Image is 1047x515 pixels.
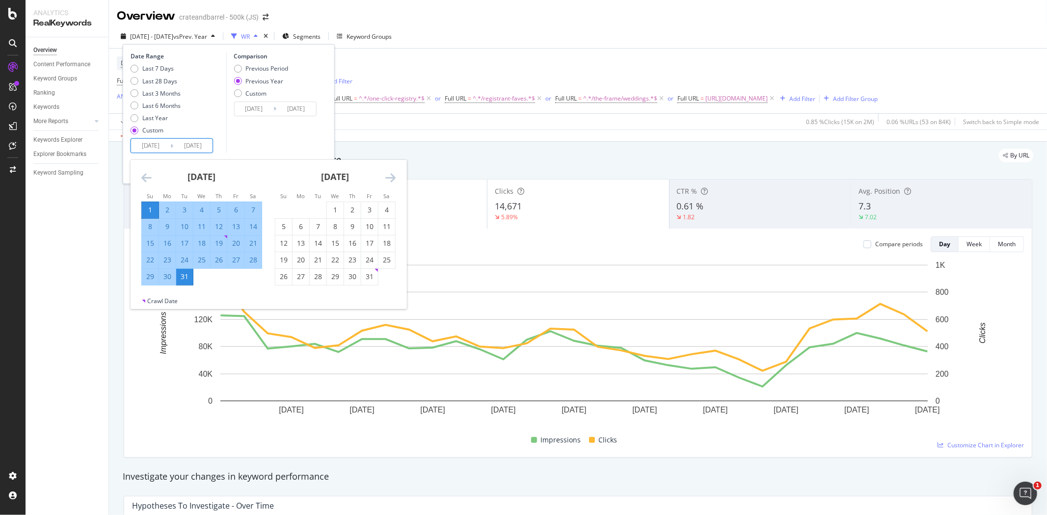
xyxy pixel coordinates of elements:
div: Previous Year [245,77,283,85]
div: 19 [211,238,227,248]
div: 9 [344,222,361,232]
td: Choose Wednesday, January 29, 2025 as your check-in date. It’s available. [326,268,344,285]
td: Choose Monday, January 13, 2025 as your check-in date. It’s available. [292,235,309,252]
div: 17 [176,238,193,248]
div: 2 [344,205,361,215]
a: Keywords [33,102,102,112]
div: 14 [310,238,326,248]
text: [DATE] [774,406,798,414]
div: Last 6 Months [142,102,181,110]
div: Previous Period [234,64,288,73]
div: 21 [245,238,262,248]
div: 23 [159,255,176,265]
div: 18 [378,238,395,248]
td: Selected. Wednesday, December 25, 2024 [193,252,210,268]
button: Day [931,236,959,252]
div: Date Range [131,52,224,60]
div: Move forward to switch to the next month. [385,172,396,184]
a: Explorer Bookmarks [33,149,102,159]
td: Selected. Friday, December 27, 2024 [227,252,244,268]
div: A chart. [132,260,1016,430]
div: Week [966,240,982,248]
div: Last 7 Days [142,64,174,73]
input: End Date [173,139,213,153]
td: Selected. Thursday, December 19, 2024 [210,235,227,252]
td: Choose Tuesday, January 7, 2025 as your check-in date. It’s available. [309,218,326,235]
td: Selected. Friday, December 20, 2024 [227,235,244,252]
div: 9 [159,222,176,232]
td: Choose Friday, January 17, 2025 as your check-in date. It’s available. [361,235,378,252]
div: 13 [293,238,309,248]
span: [URL][DOMAIN_NAME] [705,92,768,105]
div: 14 [245,222,262,232]
div: Ranking [33,88,55,98]
text: [DATE] [915,406,940,414]
div: 16 [159,238,176,248]
td: Choose Sunday, January 5, 2025 as your check-in date. It’s available. [275,218,292,235]
td: Choose Friday, January 3, 2025 as your check-in date. It’s available. [361,202,378,218]
div: Explorer Bookmarks [33,149,86,159]
div: Last 28 Days [142,77,177,85]
div: 1.82 [683,213,695,221]
text: [DATE] [562,406,586,414]
div: 17 [361,238,378,248]
button: Add Filter Group [820,93,878,104]
td: Choose Tuesday, January 28, 2025 as your check-in date. It’s available. [309,268,326,285]
td: Choose Tuesday, January 21, 2025 as your check-in date. It’s available. [309,252,326,268]
button: Add Filter [776,93,815,104]
div: Last 28 Days [131,77,181,85]
div: 20 [228,238,244,248]
div: Keywords [33,102,59,112]
div: 16 [344,238,361,248]
small: Tu [181,192,188,200]
td: Selected. Tuesday, December 24, 2024 [176,252,193,268]
div: 4 [378,205,395,215]
strong: [DATE] [321,171,349,182]
div: 1 [142,205,159,215]
div: Last Year [142,114,168,122]
small: We [197,192,205,200]
text: 1K [936,261,945,269]
div: 3 [361,205,378,215]
div: 24 [361,255,378,265]
div: 1 [327,205,344,215]
span: = [700,94,704,103]
div: Move backward to switch to the previous month. [141,172,152,184]
div: 6 [228,205,244,215]
button: WR [227,28,262,44]
td: Choose Wednesday, January 1, 2025 as your check-in date. It’s available. [326,202,344,218]
div: 25 [193,255,210,265]
div: 28 [310,272,326,282]
button: or [545,94,551,103]
td: Selected. Saturday, December 21, 2024 [244,235,262,252]
div: 15 [142,238,159,248]
span: Avg. Position [859,186,900,196]
span: By URL [1010,153,1029,158]
td: Choose Saturday, January 18, 2025 as your check-in date. It’s available. [378,235,395,252]
div: Add Filter [326,77,352,85]
input: End Date [276,102,316,116]
div: 11 [378,222,395,232]
div: 7.02 [865,213,877,221]
small: Fr [233,192,239,200]
button: [DATE] - [DATE]vsPrev. Year [117,28,219,44]
button: Week [959,236,990,252]
span: Full URL [331,94,352,103]
div: 7 [245,205,262,215]
td: Selected as start date. Sunday, December 1, 2024 [141,202,159,218]
small: Sa [250,192,256,200]
td: Selected. Thursday, December 5, 2024 [210,202,227,218]
td: Choose Thursday, January 30, 2025 as your check-in date. It’s available. [344,268,361,285]
div: 0.06 % URLs ( 53 on 84K ) [886,118,951,126]
div: 15 [327,238,344,248]
small: Sa [383,192,389,200]
td: Selected. Wednesday, December 11, 2024 [193,218,210,235]
td: Choose Monday, January 27, 2025 as your check-in date. It’s available. [292,268,309,285]
td: Selected. Sunday, December 29, 2024 [141,268,159,285]
span: Clicks [599,434,617,446]
td: Choose Saturday, January 11, 2025 as your check-in date. It’s available. [378,218,395,235]
div: Previous Period [245,64,288,73]
small: Su [280,192,287,200]
span: = [468,94,471,103]
small: We [331,192,339,200]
